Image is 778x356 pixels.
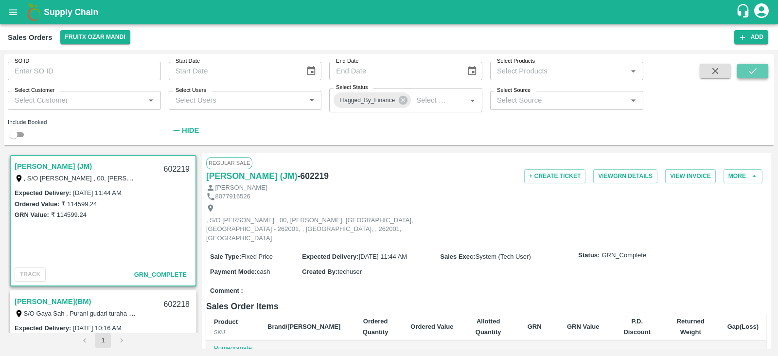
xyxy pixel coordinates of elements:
input: Select Products [493,65,624,77]
a: [PERSON_NAME] (JM) [15,160,92,173]
label: Expected Delivery : [15,324,71,332]
label: Select Source [497,87,530,94]
strong: Hide [182,126,199,134]
input: Select Status [412,94,451,107]
div: account of current user [753,2,770,22]
button: View Invoice [665,169,716,183]
label: [DATE] 11:44 AM [73,189,121,196]
label: Ordered Value: [15,200,59,208]
b: GRN Value [567,323,599,330]
input: Start Date [169,62,298,80]
button: Choose date [463,62,481,80]
label: ₹ 114599.24 [51,211,87,218]
b: Gap(Loss) [727,323,759,330]
label: SO ID [15,57,29,65]
p: Pomegranate [214,344,252,353]
label: Expected Delivery : [15,189,71,196]
b: Returned Weight [677,318,705,336]
div: 602218 [158,293,195,316]
label: Created By : [302,268,337,275]
button: open drawer [2,1,24,23]
button: Hide [169,122,202,139]
span: techuser [337,268,362,275]
span: System (Tech User) [476,253,531,260]
label: [DATE] 10:16 AM [73,324,121,332]
label: End Date [336,57,358,65]
b: Supply Chain [44,7,98,17]
b: Brand/[PERSON_NAME] [267,323,340,330]
a: Supply Chain [44,5,736,19]
label: GRN Value: [15,211,49,218]
b: Product [214,318,238,325]
label: Comment : [210,286,243,296]
div: Include Booked [8,118,161,126]
img: logo [24,2,44,22]
b: GRN [528,323,542,330]
label: S/O Gaya Sah , Purani gudari turaha [PERSON_NAME] no, [PERSON_NAME][STREET_ADDRESS], [GEOGRAPHIC_... [24,309,540,317]
h6: Sales Order Items [206,300,766,313]
p: [PERSON_NAME] [215,183,267,193]
button: Open [627,65,639,77]
input: Select Users [172,94,303,107]
button: Open [144,94,157,107]
label: Status: [578,251,600,260]
input: Select Customer [11,94,142,107]
button: Open [627,94,639,107]
b: P.D. Discount [623,318,651,336]
span: Fixed Price [241,253,273,260]
label: Select Customer [15,87,54,94]
label: , S/O [PERSON_NAME] , 00, [PERSON_NAME], [GEOGRAPHIC_DATA], [GEOGRAPHIC_DATA] - 262001, , [GEOGRA... [24,174,495,182]
p: 8077916526 [215,192,250,201]
span: Regular Sale [206,157,252,169]
span: [DATE] 11:44 AM [359,253,407,260]
div: 602219 [158,158,195,181]
div: SKU [214,328,252,337]
button: + Create Ticket [524,169,585,183]
label: Expected Delivery : [302,253,358,260]
span: GRN_Complete [134,271,187,278]
div: Flagged_By_Finance [334,92,411,108]
p: , S/O [PERSON_NAME] , 00, [PERSON_NAME], [GEOGRAPHIC_DATA], [GEOGRAPHIC_DATA] - 262001, , [GEOGRA... [206,216,425,243]
label: Sales Exec : [440,253,475,260]
b: Ordered Value [410,323,453,330]
input: Enter SO ID [8,62,161,80]
div: Sales Orders [8,31,53,44]
label: Start Date [176,57,200,65]
button: Choose date [302,62,320,80]
b: Allotted Quantity [476,318,501,336]
a: [PERSON_NAME](BM) [15,295,91,308]
button: Open [305,94,318,107]
a: [PERSON_NAME] (JM) [206,169,298,183]
input: End Date [329,62,459,80]
span: Flagged_By_Finance [334,95,401,106]
label: Payment Mode : [210,268,257,275]
button: More [724,169,762,183]
label: Select Users [176,87,206,94]
button: Select DC [60,30,130,44]
div: customer-support [736,3,753,21]
label: ₹ 114599.24 [61,200,97,208]
button: page 1 [95,333,111,348]
input: Select Source [493,94,624,107]
label: Select Products [497,57,535,65]
b: Ordered Quantity [363,318,389,336]
button: ViewGRN Details [593,169,657,183]
span: GRN_Complete [601,251,646,260]
label: Select Status [336,84,368,91]
button: Open [466,94,479,107]
h6: - 602219 [298,169,329,183]
label: Sale Type : [210,253,241,260]
nav: pagination navigation [75,333,131,348]
span: cash [257,268,270,275]
button: Add [734,30,768,44]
